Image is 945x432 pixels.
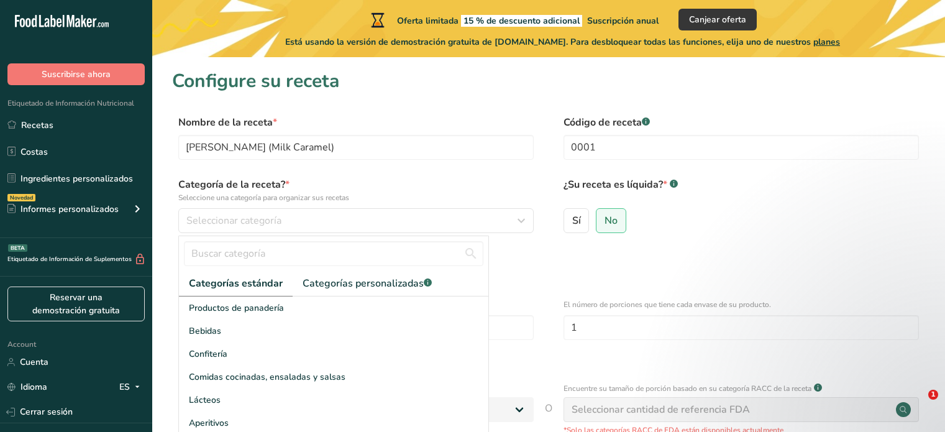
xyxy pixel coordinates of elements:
[189,393,221,407] span: Lácteos
[285,35,840,48] span: Está usando la versión de demostración gratuita de [DOMAIN_NAME]. Para desbloquear todas las func...
[7,203,119,216] div: Informes personalizados
[178,177,534,203] label: Categoría de la receta?
[189,276,283,291] span: Categorías estándar
[564,177,919,203] label: ¿Su receta es líquida?
[368,12,659,27] div: Oferta limitada
[564,135,919,160] input: Escriba eu código de la receta aquí
[178,208,534,233] button: Seleccionar categoría
[564,299,919,310] p: El número de porciones que tiene cada envase de su producto.
[587,15,659,27] span: Suscripción anual
[7,63,145,85] button: Suscribirse ahora
[189,370,345,384] span: Comidas cocinadas, ensaladas y salsas
[178,115,534,130] label: Nombre de la receta
[572,214,581,227] span: Sí
[189,324,221,338] span: Bebidas
[303,276,432,291] span: Categorías personalizadas
[7,194,35,201] div: Novedad
[8,244,27,252] div: BETA
[928,390,938,400] span: 1
[461,15,582,27] span: 15 % de descuento adicional
[605,214,618,227] span: No
[178,135,534,160] input: Escriba el nombre de su receta aquí
[42,68,111,81] span: Suscribirse ahora
[689,13,746,26] span: Canjear oferta
[186,213,281,228] span: Seleccionar categoría
[189,347,227,361] span: Confitería
[678,9,757,30] button: Canjear oferta
[189,416,229,430] span: Aperitivos
[184,241,483,266] input: Buscar categoría
[7,287,145,321] a: Reservar una demostración gratuita
[7,376,47,398] a: Idioma
[189,301,284,315] span: Productos de panadería
[813,36,840,48] span: planes
[564,383,811,394] p: Encuentre su tamaño de porción basado en su categoría RACC de la receta
[178,192,534,203] p: Seleccione una categoría para organizar sus recetas
[564,115,919,130] label: Código de receta
[172,67,925,95] h1: Configure su receta
[119,380,145,395] div: ES
[572,402,750,417] div: Seleccionar cantidad de referencia FDA
[903,390,933,420] iframe: Intercom live chat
